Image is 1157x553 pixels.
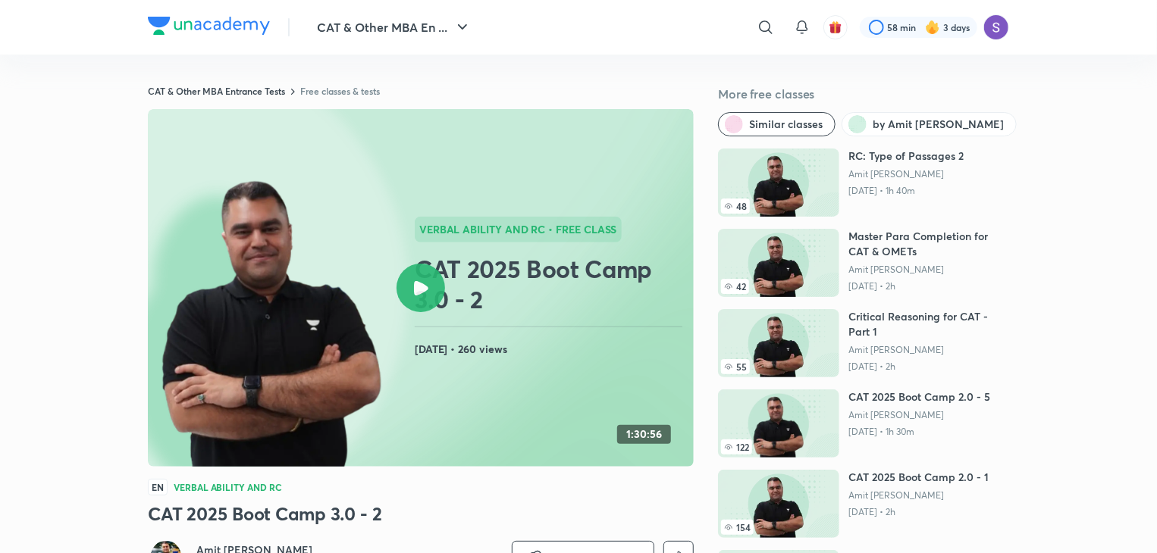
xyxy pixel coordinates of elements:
[873,117,1004,132] span: by Amit Deepak Rohra
[848,344,1009,356] a: Amit [PERSON_NAME]
[925,20,940,35] img: streak
[848,309,1009,339] h6: Critical Reasoning for CAT - Part 1
[148,17,270,39] a: Company Logo
[848,389,990,405] h6: CAT 2025 Boot Camp 2.0 - 5
[148,501,694,526] h3: CAT 2025 Boot Camp 3.0 - 2
[848,409,990,421] a: Amit [PERSON_NAME]
[721,279,749,294] span: 42
[848,470,989,485] h6: CAT 2025 Boot Camp 2.0 - 1
[848,489,989,501] a: Amit [PERSON_NAME]
[721,359,750,374] span: 55
[823,15,848,39] button: avatar
[718,85,1009,103] h5: More free classes
[829,20,842,34] img: avatar
[415,339,688,359] h4: [DATE] • 260 views
[626,428,662,441] h4: 1:30:56
[848,264,1009,276] a: Amit [PERSON_NAME]
[842,112,1017,136] button: by Amit Deepak Rohra
[848,168,964,180] a: Amit [PERSON_NAME]
[848,280,1009,292] p: [DATE] • 2h
[721,520,754,535] span: 154
[983,14,1009,40] img: Sapara Premji
[848,361,1009,373] p: [DATE] • 2h
[749,117,823,132] span: Similar classes
[148,85,285,97] a: CAT & Other MBA Entrance Tests
[174,483,282,492] h4: Verbal Ability and RC
[718,112,836,136] button: Similar classes
[415,254,688,314] h2: CAT 2025 Boot Camp 3.0 - 2
[848,506,989,518] p: [DATE] • 2h
[721,198,750,214] span: 48
[848,185,964,197] p: [DATE] • 1h 40m
[308,12,481,42] button: CAT & Other MBA En ...
[148,479,168,495] span: EN
[148,17,270,35] img: Company Logo
[848,148,964,164] h6: RC: Type of Passages 2
[300,85,380,97] a: Free classes & tests
[848,229,1009,259] h6: Master Para Completion for CAT & OMETs
[721,439,752,455] span: 122
[848,426,990,438] p: [DATE] • 1h 30m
